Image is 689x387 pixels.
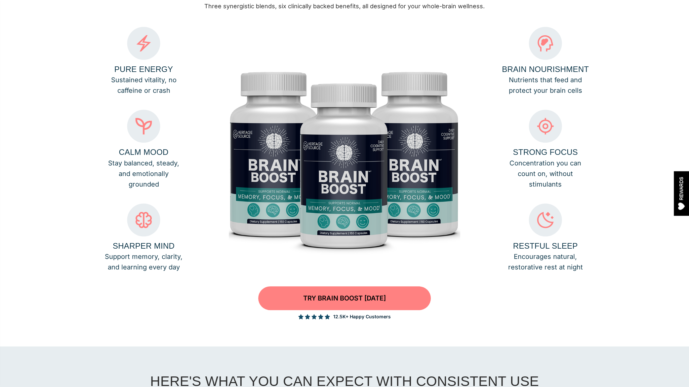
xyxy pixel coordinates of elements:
p: Three synergistic blends, six clinically backed benefits, all designed for your whole-brain welln... [97,2,592,11]
p: Nutrients that feed and protect your brain cells [507,75,584,96]
p: Concentration you can count on, without stimulants [507,158,584,190]
p: Stay balanced, steady, and emotionally grounded [105,158,182,190]
p: Sustained vitality, no caffeine or crash [105,75,182,96]
p: Support memory, clarity, and learning every day [105,251,182,272]
a: TRY BRAIN BOOST [DATE] [258,286,431,310]
h4: BRAIN NOURISHMENT [502,64,589,75]
h4: CALM MOOD [119,147,168,158]
h4: PURE ENERGY [114,64,173,75]
p: Encourages natural, restorative rest at night [507,251,584,272]
h4: SHARPER MIND [113,240,175,251]
span: 12.5K+ Happy Customers [333,313,391,320]
h4: RESTFUL SLEEP [513,240,578,251]
h4: STRONG FOCUS [513,147,578,158]
img: Brain Boost Product [229,41,460,272]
